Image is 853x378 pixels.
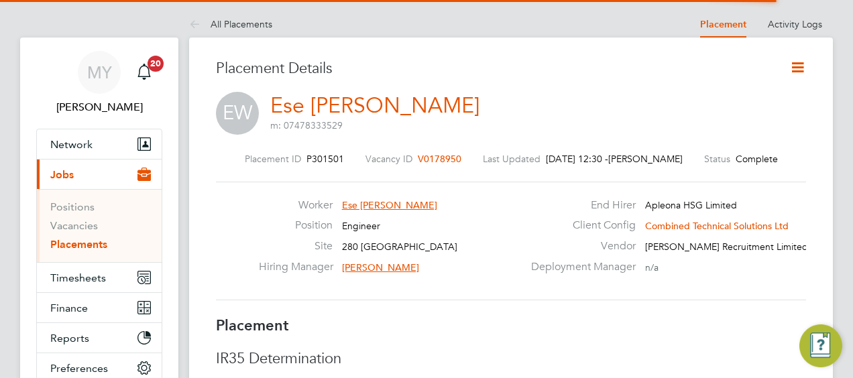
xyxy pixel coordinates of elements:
span: V0178950 [418,153,461,165]
span: MY [87,64,112,81]
label: Status [704,153,730,165]
b: Placement [216,316,289,334]
a: Activity Logs [768,18,822,30]
label: End Hirer [523,198,636,212]
label: Placement ID [245,153,301,165]
h3: Placement Details [216,59,769,78]
label: Vacancy ID [365,153,412,165]
label: Hiring Manager [259,260,333,274]
label: Vendor [523,239,636,253]
button: Network [37,129,162,159]
button: Finance [37,293,162,322]
span: Reports [50,332,89,344]
span: Complete [736,153,778,165]
span: m: 07478333529 [270,119,343,131]
span: Finance [50,302,88,314]
span: [PERSON_NAME] Recruitment Limited [645,241,808,253]
a: 20 [131,51,158,94]
span: [PERSON_NAME] [342,261,419,273]
label: Last Updated [483,153,541,165]
label: Site [259,239,333,253]
a: Vacancies [50,219,98,232]
span: Preferences [50,362,108,375]
span: P301501 [306,153,344,165]
a: Placement [700,19,746,30]
label: Worker [259,198,333,212]
span: Engineer [342,220,380,232]
label: Position [259,218,333,233]
label: Client Config [523,218,636,233]
button: Engage Resource Center [799,324,842,367]
span: Jobs [50,168,74,181]
a: Placements [50,238,107,251]
span: 280 [GEOGRAPHIC_DATA] [342,241,457,253]
div: Jobs [37,189,162,262]
span: Ese [PERSON_NAME] [342,199,437,211]
h3: IR35 Determination [216,349,806,369]
a: Ese [PERSON_NAME] [270,92,479,119]
span: EW [216,92,259,135]
label: Deployment Manager [523,260,636,274]
a: All Placements [189,18,272,30]
button: Jobs [37,160,162,189]
span: Apleona HSG Limited [645,199,737,211]
span: [PERSON_NAME] [608,153,683,165]
span: n/a [645,261,659,273]
a: Positions [50,200,95,213]
a: MY[PERSON_NAME] [36,51,162,115]
span: 20 [148,56,164,72]
span: Combined Technical Solutions Ltd [645,220,789,232]
span: [DATE] 12:30 - [546,153,608,165]
span: Matt Young [36,99,162,115]
span: Timesheets [50,271,106,284]
span: Network [50,138,93,151]
button: Timesheets [37,263,162,292]
button: Reports [37,323,162,353]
